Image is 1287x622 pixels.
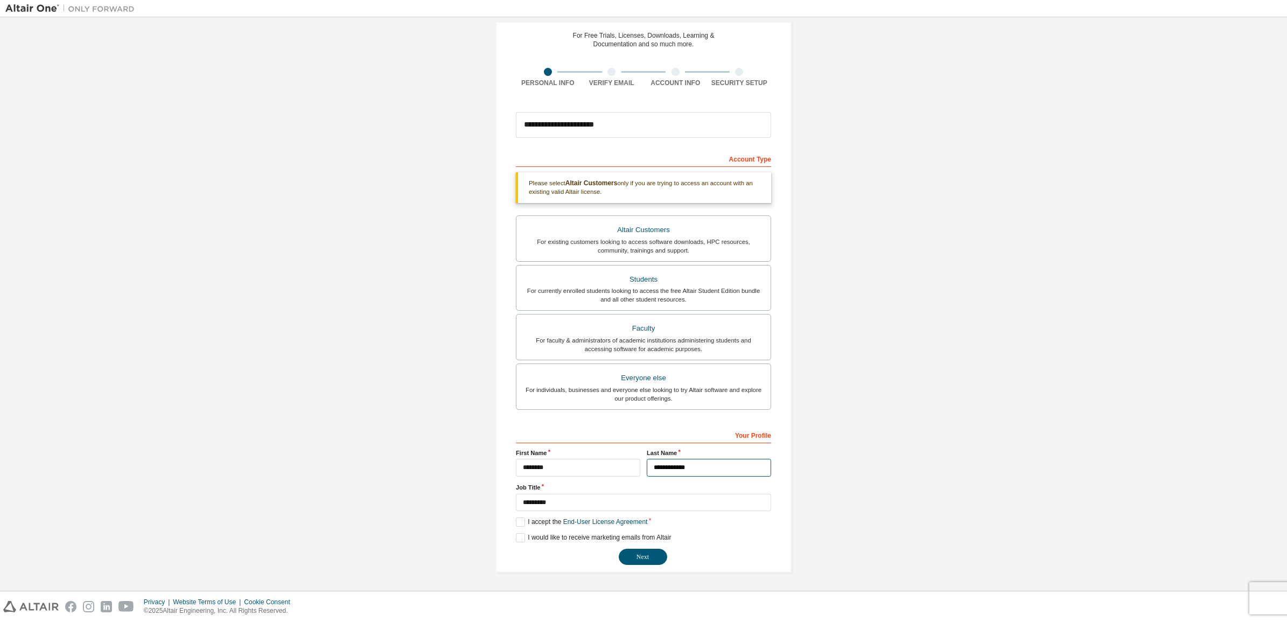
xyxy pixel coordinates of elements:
div: For currently enrolled students looking to access the free Altair Student Edition bundle and all ... [523,286,764,304]
img: facebook.svg [65,601,76,612]
div: For faculty & administrators of academic institutions administering students and accessing softwa... [523,336,764,353]
img: instagram.svg [83,601,94,612]
div: Your Profile [516,426,771,443]
p: © 2025 Altair Engineering, Inc. All Rights Reserved. [144,606,297,616]
button: Next [619,549,667,565]
label: I would like to receive marketing emails from Altair [516,533,671,542]
div: Please select only if you are trying to access an account with an existing valid Altair license. [516,172,771,203]
div: Account Type [516,150,771,167]
label: Job Title [516,483,771,492]
b: Altair Customers [565,179,618,187]
div: For individuals, businesses and everyone else looking to try Altair software and explore our prod... [523,386,764,403]
img: Altair One [5,3,140,14]
label: Last Name [647,449,771,457]
div: Personal Info [516,79,580,87]
label: I accept the [516,518,647,527]
div: Students [523,272,764,287]
div: Create an Altair One Account [560,12,727,25]
div: Everyone else [523,371,764,386]
div: Security Setup [708,79,772,87]
label: First Name [516,449,640,457]
div: Verify Email [580,79,644,87]
div: Website Terms of Use [173,598,244,606]
img: altair_logo.svg [3,601,59,612]
div: Privacy [144,598,173,606]
img: linkedin.svg [101,601,112,612]
div: Account Info [643,79,708,87]
a: End-User License Agreement [563,518,648,526]
div: Cookie Consent [244,598,296,606]
div: For Free Trials, Licenses, Downloads, Learning & Documentation and so much more. [573,31,715,48]
div: Altair Customers [523,222,764,237]
img: youtube.svg [118,601,134,612]
div: For existing customers looking to access software downloads, HPC resources, community, trainings ... [523,237,764,255]
div: Faculty [523,321,764,336]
